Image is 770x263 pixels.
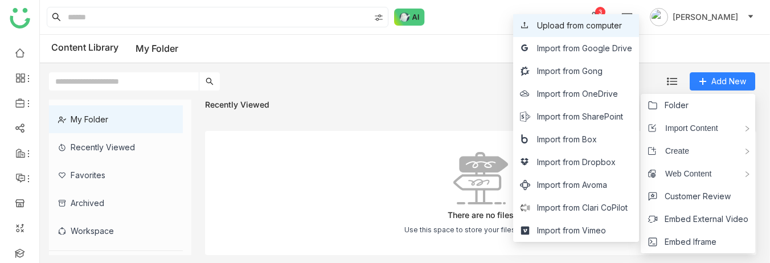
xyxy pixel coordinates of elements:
[520,42,632,55] button: Import from Google Drive
[394,9,425,26] img: ask-buddy-normal.svg
[51,42,178,56] div: Content Library
[453,152,508,204] img: No data
[665,213,748,225] span: Embed External Video
[520,133,597,146] button: Import from Box
[537,133,597,146] span: Import from Box
[448,210,514,220] div: There are no files
[49,161,183,189] div: Favorites
[537,179,607,191] span: Import from Avoma
[673,11,738,23] span: [PERSON_NAME]
[537,88,618,100] span: Import from OneDrive
[648,213,748,225] button: Embed External Video
[595,7,605,17] div: 3
[520,156,616,169] button: Import from Dropbox
[648,236,716,248] button: Embed Iframe
[136,43,178,54] a: My Folder
[657,122,718,134] span: Import Content
[665,236,716,248] span: Embed Iframe
[404,225,558,234] div: Use this space to store your files and folders.
[49,189,183,217] div: Archived
[520,179,607,191] button: Import from Avoma
[10,8,30,28] img: logo
[711,75,746,88] span: Add New
[665,99,689,112] span: Folder
[537,110,623,123] span: Import from SharePoint
[537,224,606,237] span: Import from Vimeo
[520,19,622,32] button: Upload from computer
[667,76,677,87] img: list.svg
[537,156,616,169] span: Import from Dropbox
[49,217,183,245] div: Workspace
[657,145,689,157] span: Create
[520,110,623,123] button: Import from SharePoint
[665,190,731,203] span: Customer Review
[49,133,183,161] div: Recently Viewed
[648,8,756,26] button: [PERSON_NAME]
[537,19,622,32] span: Upload from computer
[537,42,632,55] span: Import from Google Drive
[650,8,668,26] img: avatar
[205,100,756,109] div: Recently Viewed
[520,202,628,214] button: Import from Clari CoPilot
[537,202,628,214] span: Import from Clari CoPilot
[537,65,603,77] span: Import from Gong
[520,224,606,237] button: Import from Vimeo
[648,99,689,112] button: Folder
[520,88,618,100] button: Import from OneDrive
[657,167,711,180] span: Web Content
[648,190,731,203] button: Customer Review
[520,65,603,77] button: Import from Gong
[49,105,183,133] div: My Folder
[690,72,755,91] button: Add New
[374,13,383,22] img: search-type.svg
